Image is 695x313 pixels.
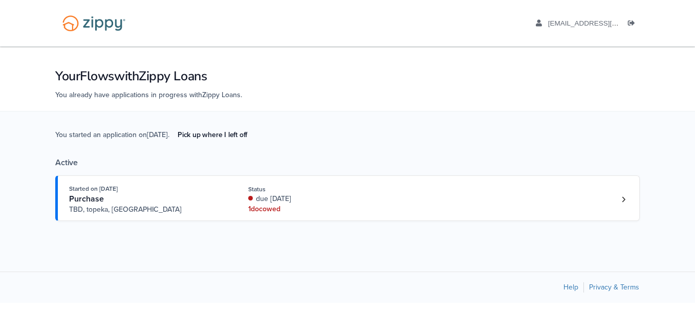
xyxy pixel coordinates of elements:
[628,19,639,30] a: Log out
[563,283,578,292] a: Help
[55,158,640,168] div: Active
[55,91,242,99] span: You already have applications in progress with Zippy Loans .
[616,192,631,207] a: Loan number 4215329
[169,126,255,143] a: Pick up where I left off
[248,194,385,204] div: due [DATE]
[589,283,639,292] a: Privacy & Terms
[55,175,640,221] a: Open loan 4215329
[55,129,255,158] span: You started an application on [DATE] .
[69,194,104,204] span: Purchase
[56,10,132,36] img: Logo
[248,185,385,194] div: Status
[248,204,385,214] div: 1 doc owed
[548,19,665,27] span: princess.shay1998@gmail.com
[55,68,640,85] h1: Your Flows with Zippy Loans
[536,19,665,30] a: edit profile
[69,185,118,192] span: Started on [DATE]
[69,205,225,215] span: TBD, topeka, [GEOGRAPHIC_DATA]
